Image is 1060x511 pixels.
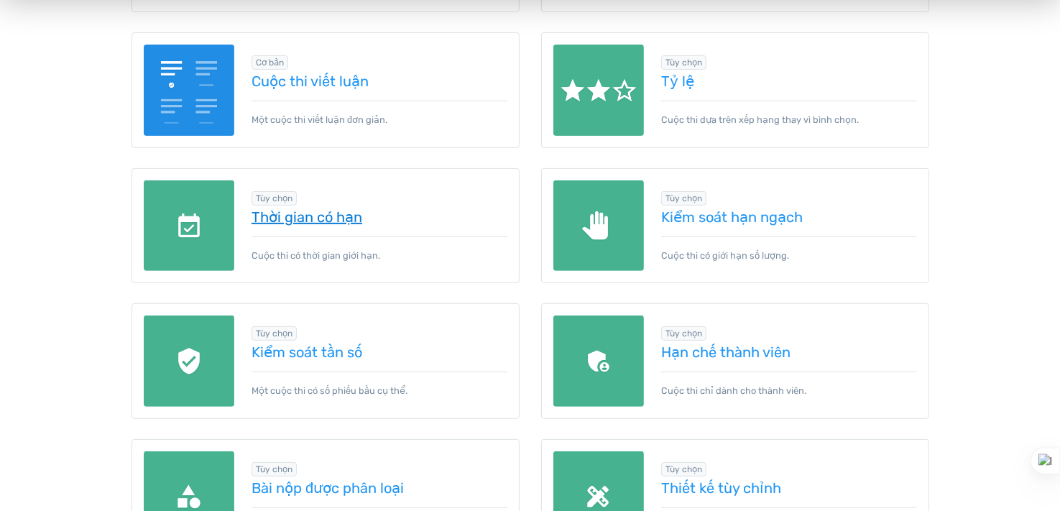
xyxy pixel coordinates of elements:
[252,462,297,477] span: Duyệt tất cả trong Tùy chọn
[252,479,404,497] font: Bài nộp được phân loại
[252,344,507,360] a: Kiểm soát tần số
[661,114,859,125] font: Cuộc thi dựa trên xếp hạng thay vì bình chọn.
[252,480,507,496] a: Bài nộp được phân loại
[661,480,917,496] a: Thiết kế tùy chỉnh
[256,464,292,474] font: Tùy chọn
[661,462,706,477] span: Duyệt tất cả trong Tùy chọn
[252,191,297,206] span: Duyệt tất cả trong Tùy chọn
[553,180,645,272] img: quota-limited.png.webp
[661,208,803,226] font: Kiểm soát hạn ngạch
[661,344,791,361] font: Hạn chế thành viên
[661,73,694,90] font: Tỷ lệ
[252,326,297,341] span: Duyệt tất cả trong Tùy chọn
[252,209,507,225] a: Thời gian có hạn
[252,114,387,125] font: Một cuộc thi viết luận đơn giản.
[661,326,706,341] span: Duyệt tất cả trong Tùy chọn
[553,45,645,136] img: rate.png.webp
[661,250,789,261] font: Cuộc thi có giới hạn số lượng.
[252,208,362,226] font: Thời gian có hạn
[661,209,917,225] a: Kiểm soát hạn ngạch
[252,55,288,70] span: Duyệt tất cả trong Cơ bản
[661,73,917,89] a: Tỷ lệ
[252,344,362,361] font: Kiểm soát tần số
[144,180,235,272] img: date-limited.png.webp
[553,316,645,407] img: members-only.png.webp
[665,193,702,203] font: Tùy chọn
[256,328,292,339] font: Tùy chọn
[144,316,235,407] img: recaptcha.png.webp
[256,193,292,203] font: Tùy chọn
[661,479,781,497] font: Thiết kế tùy chỉnh
[661,55,706,70] span: Duyệt tất cả trong Tùy chọn
[661,385,806,396] font: Cuộc thi chỉ dành cho thành viên.
[661,191,706,206] span: Duyệt tất cả trong Tùy chọn
[256,57,284,68] font: Cơ bản
[665,57,702,68] font: Tùy chọn
[252,73,369,90] font: Cuộc thi viết luận
[252,73,507,89] a: Cuộc thi viết luận
[252,250,380,261] font: Cuộc thi có thời gian giới hạn.
[661,344,917,360] a: Hạn chế thành viên
[665,464,702,474] font: Tùy chọn
[665,328,702,339] font: Tùy chọn
[252,385,407,396] font: Một cuộc thi có số phiếu bầu cụ thể.
[144,45,235,136] img: essay-contest.png.webp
